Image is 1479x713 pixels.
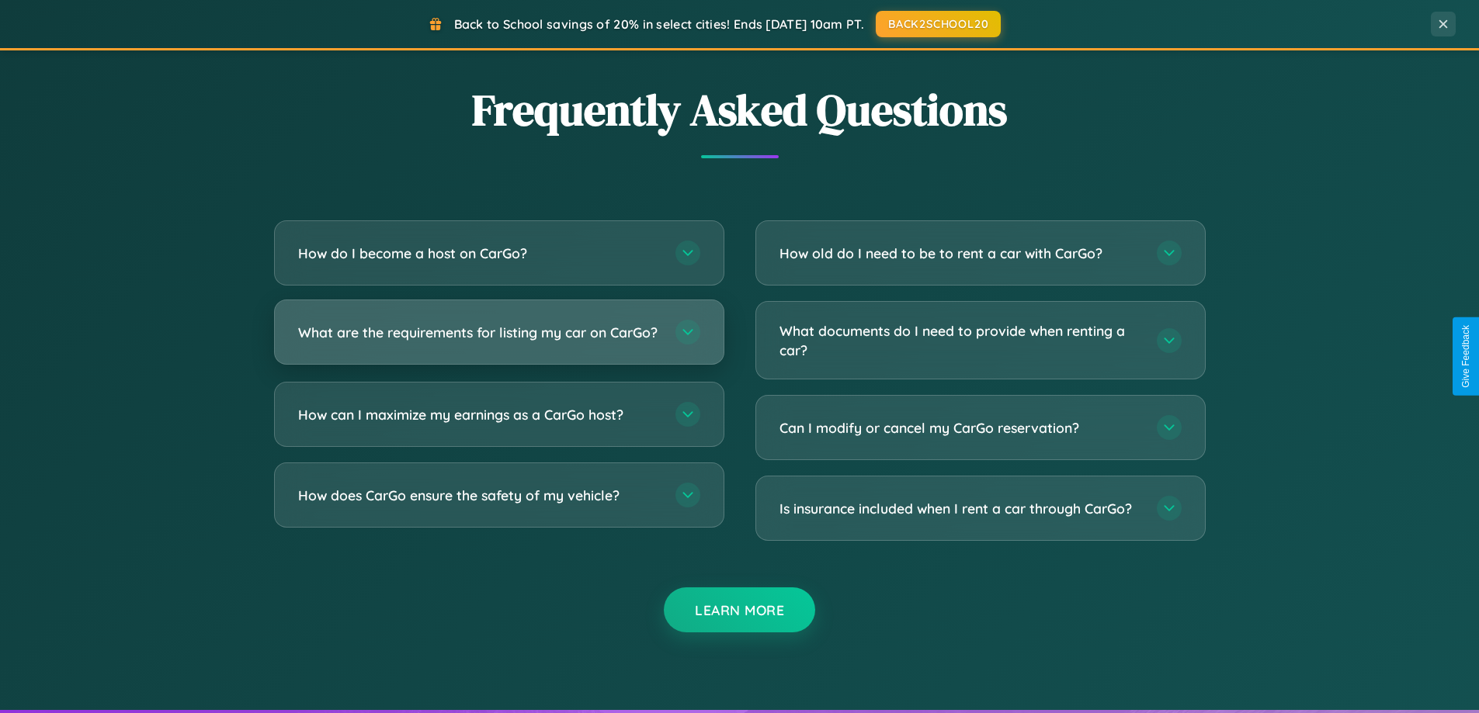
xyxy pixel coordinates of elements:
[779,321,1141,359] h3: What documents do I need to provide when renting a car?
[454,16,864,32] span: Back to School savings of 20% in select cities! Ends [DATE] 10am PT.
[664,587,815,632] button: Learn More
[876,11,1001,37] button: BACK2SCHOOL20
[274,80,1206,140] h2: Frequently Asked Questions
[298,244,660,263] h3: How do I become a host on CarGo?
[298,405,660,424] h3: How can I maximize my earnings as a CarGo host?
[779,499,1141,518] h3: Is insurance included when I rent a car through CarGo?
[298,323,660,342] h3: What are the requirements for listing my car on CarGo?
[779,418,1141,438] h3: Can I modify or cancel my CarGo reservation?
[779,244,1141,263] h3: How old do I need to be to rent a car with CarGo?
[1460,325,1471,388] div: Give Feedback
[298,486,660,505] h3: How does CarGo ensure the safety of my vehicle?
